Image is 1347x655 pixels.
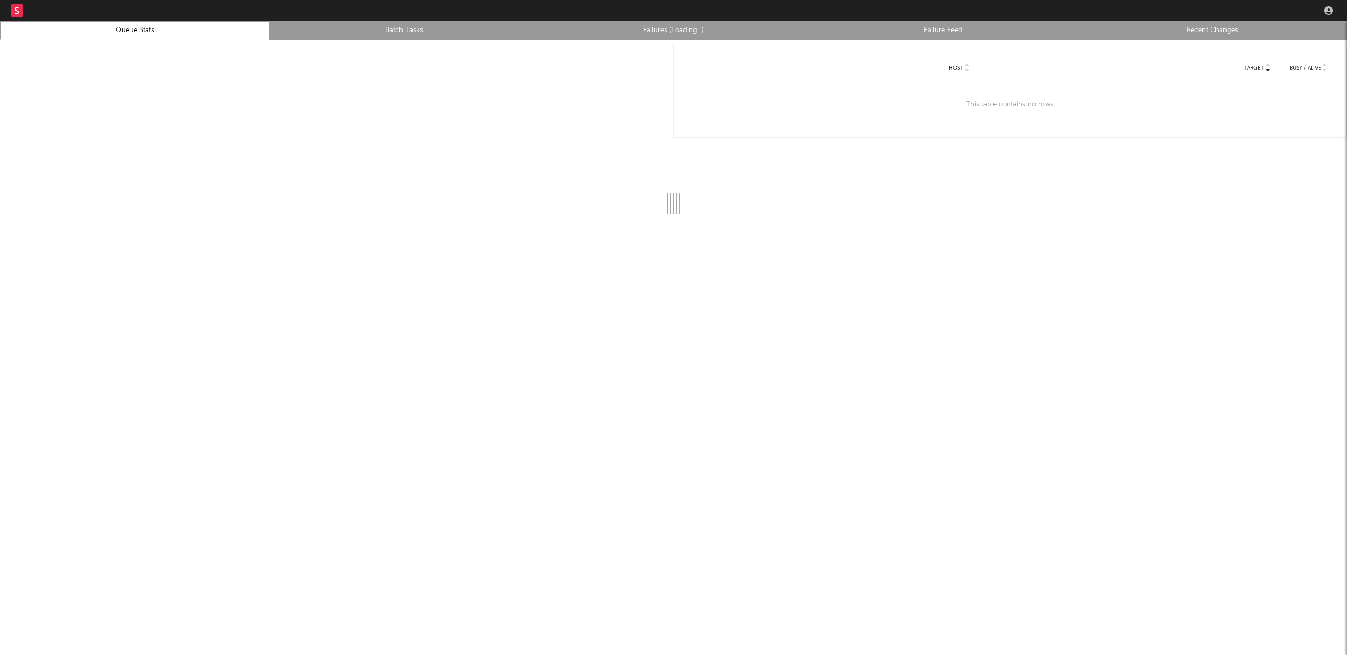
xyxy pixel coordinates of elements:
[1244,65,1264,71] span: Target
[814,24,1072,37] a: Failure Feed
[1290,65,1321,71] span: Busy / Alive
[6,24,264,37] a: Queue Stats
[949,65,963,71] span: Host
[685,77,1336,132] div: This table contains no rows.
[545,24,802,37] a: Failures (Loading...)
[275,24,533,37] a: Batch Tasks
[1083,24,1341,37] a: Recent Changes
